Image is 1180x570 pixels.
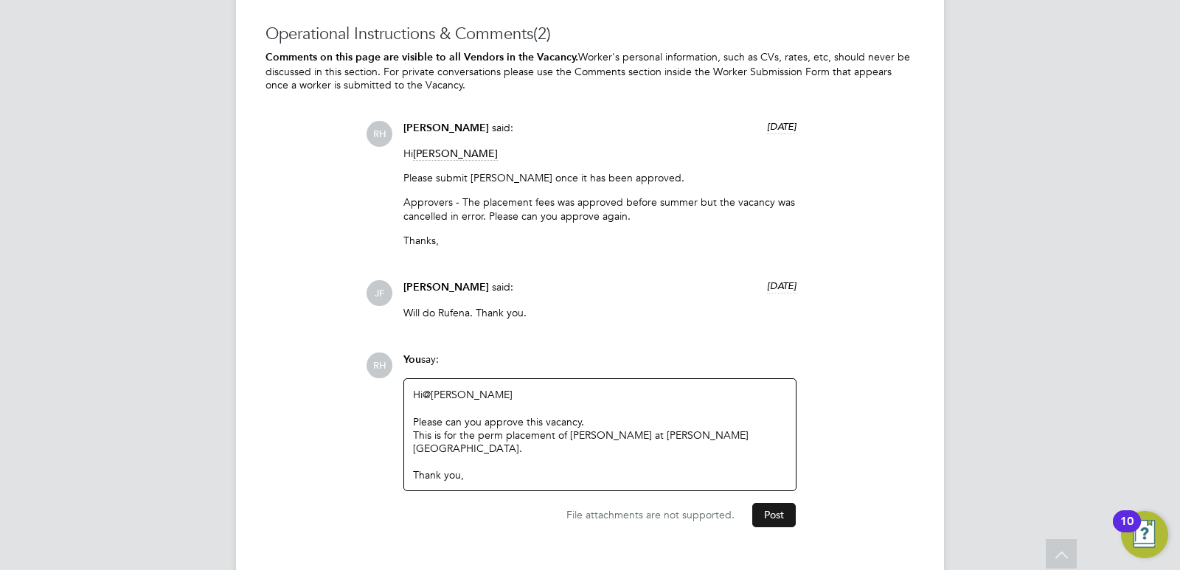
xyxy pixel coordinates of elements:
p: Thanks, [403,234,796,247]
span: (2) [533,24,551,44]
div: say: [403,352,796,378]
a: @[PERSON_NAME] [423,388,513,401]
p: Approvers - The placement fees was approved before summer but the vacancy was cancelled in error.... [403,195,796,222]
b: Comments on this page are visible to all Vendors in the Vacancy. [265,51,578,63]
p: Hi [403,147,796,160]
h3: Operational Instructions & Comments [265,24,914,45]
p: Will do Rufena. Thank you. [403,306,796,319]
span: said: [492,121,513,134]
span: JF [367,280,392,306]
p: Worker's personal information, such as CVs, rates, etc, should never be discussed in this section... [265,50,914,91]
span: File attachments are not supported. [566,508,735,521]
span: [DATE] [767,120,796,133]
p: Please submit [PERSON_NAME] once it has been approved. [403,171,796,184]
span: RH [367,121,392,147]
span: [PERSON_NAME] [403,281,489,293]
span: You [403,353,421,366]
div: Hi ​ [413,388,787,482]
div: This is for the perm placement of [PERSON_NAME] at [PERSON_NAME][GEOGRAPHIC_DATA]. [413,428,787,455]
span: said: [492,280,513,293]
span: RH [367,352,392,378]
span: [DATE] [767,279,796,292]
button: Open Resource Center, 10 new notifications [1121,511,1168,558]
span: [PERSON_NAME] [413,147,498,161]
div: 10 [1120,521,1134,541]
span: [PERSON_NAME] [403,122,489,134]
div: Please can you approve this vacancy. [413,415,787,428]
button: Post [752,503,796,526]
div: Thank you, [413,468,787,482]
